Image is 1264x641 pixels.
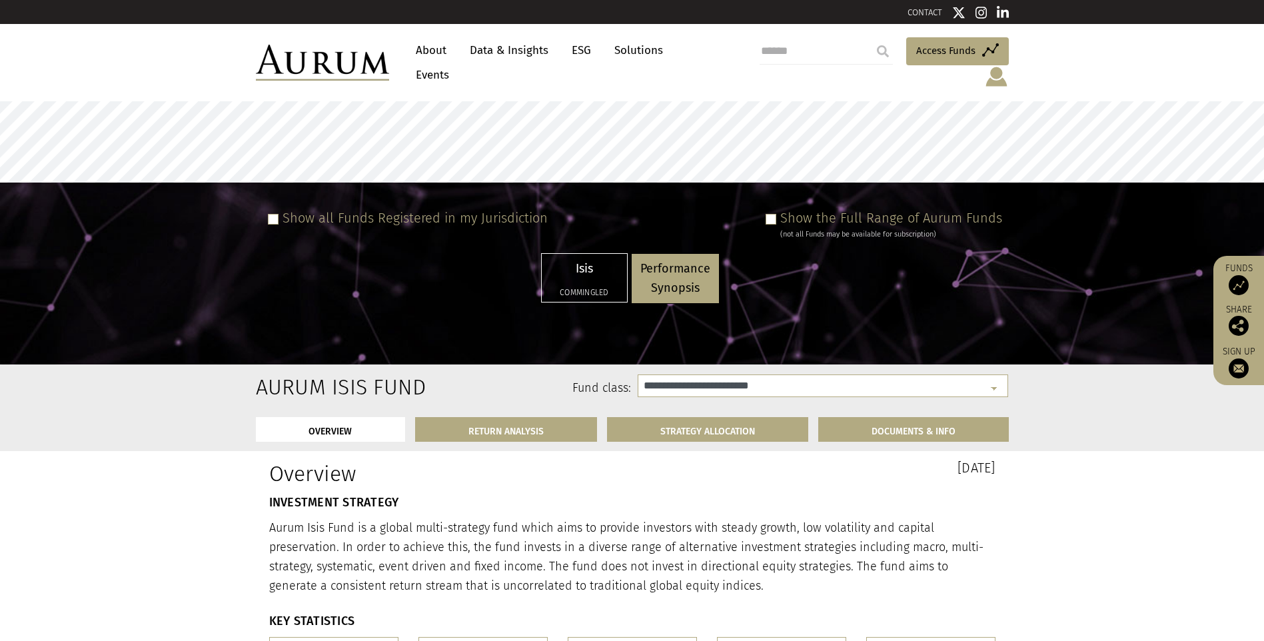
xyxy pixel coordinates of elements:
img: Share this post [1229,316,1249,336]
a: Events [409,63,449,87]
a: Access Funds [906,37,1009,65]
a: Solutions [608,38,670,63]
a: Sign up [1220,346,1257,378]
p: Isis [550,259,618,279]
img: Access Funds [1229,275,1249,295]
h1: Overview [269,461,622,486]
strong: KEY STATISTICS [269,614,355,628]
input: Submit [870,38,896,65]
img: Twitter icon [952,6,965,19]
a: STRATEGY ALLOCATION [607,417,808,442]
a: Data & Insights [463,38,555,63]
a: RETURN ANALYSIS [415,417,597,442]
h2: Aurum Isis Fund [256,374,364,400]
a: Funds [1220,263,1257,295]
h3: [DATE] [642,461,995,474]
img: account-icon.svg [984,65,1009,88]
img: Aurum [256,45,389,81]
strong: INVESTMENT STRATEGY [269,495,399,510]
label: Show all Funds Registered in my Jurisdiction [283,210,548,226]
img: Instagram icon [975,6,987,19]
label: Fund class: [384,380,632,397]
p: Aurum Isis Fund is a global multi-strategy fund which aims to provide investors with steady growt... [269,518,995,595]
a: DOCUMENTS & INFO [818,417,1009,442]
a: ESG [565,38,598,63]
a: CONTACT [908,7,942,17]
p: Performance Synopsis [640,259,710,298]
span: Access Funds [916,43,975,59]
a: About [409,38,453,63]
h5: Commingled [550,289,618,297]
label: Show the Full Range of Aurum Funds [780,210,1002,226]
div: (not all Funds may be available for subscription) [780,229,1002,241]
img: Linkedin icon [997,6,1009,19]
img: Sign up to our newsletter [1229,358,1249,378]
div: Share [1220,305,1257,336]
